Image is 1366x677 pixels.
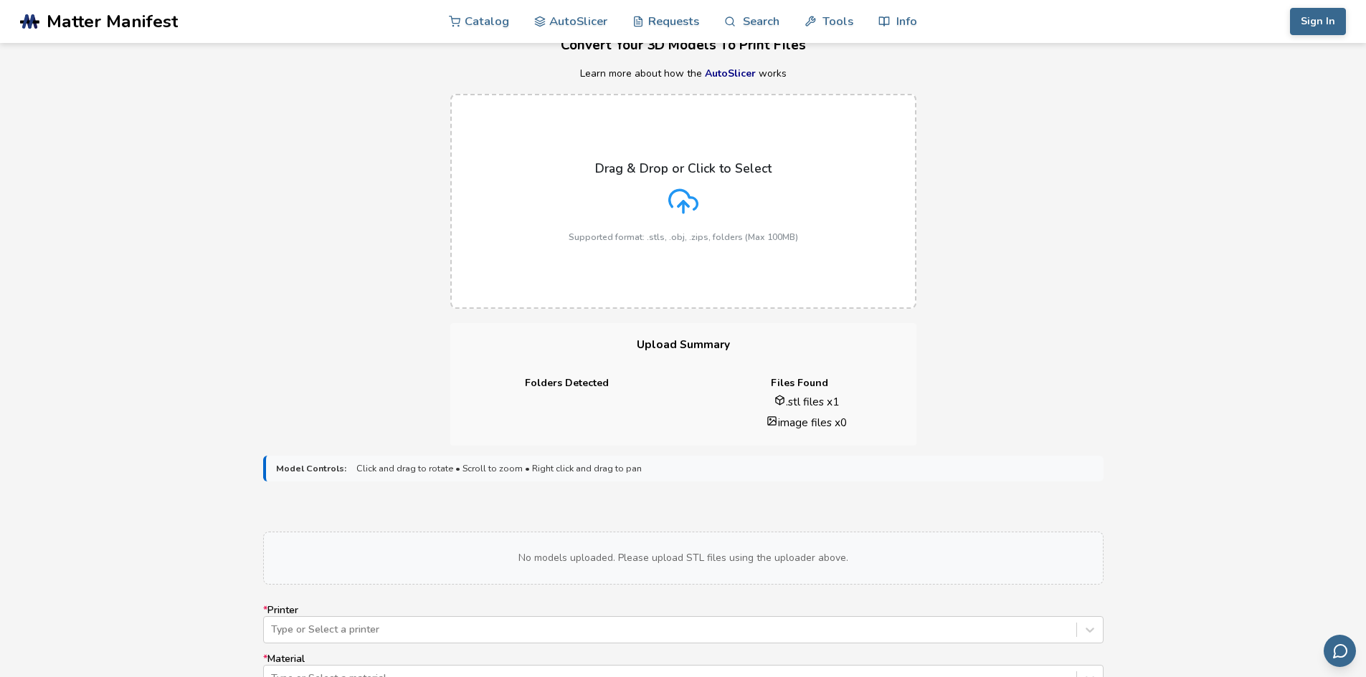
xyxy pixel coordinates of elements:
[693,378,906,389] h4: Files Found
[708,415,906,430] li: image files x 0
[595,161,772,176] p: Drag & Drop or Click to Select
[705,67,756,80] a: AutoSlicer
[569,232,798,242] p: Supported format: .stls, .obj, .zips, folders (Max 100MB)
[1324,635,1356,667] button: Send feedback via email
[263,605,1104,643] label: Printer
[47,11,178,32] span: Matter Manifest
[271,624,274,635] input: *PrinterType or Select a printer
[450,323,916,367] h3: Upload Summary
[263,532,1104,585] div: No models uploaded. Please upload STL files using the uploader above.
[1290,8,1346,35] button: Sign In
[276,464,346,474] strong: Model Controls:
[460,378,673,389] h4: Folders Detected
[708,394,906,409] li: .stl files x 1
[356,464,642,474] span: Click and drag to rotate • Scroll to zoom • Right click and drag to pan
